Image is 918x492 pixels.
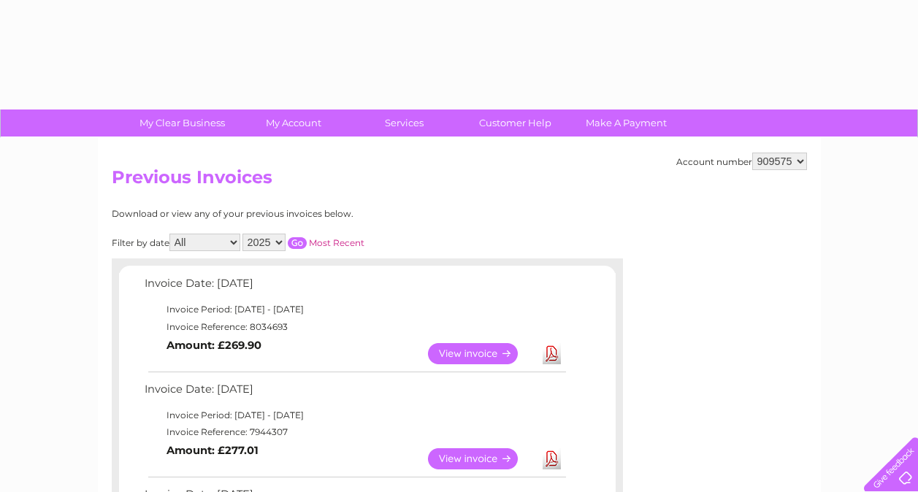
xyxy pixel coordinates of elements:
[344,109,464,137] a: Services
[543,343,561,364] a: Download
[122,109,242,137] a: My Clear Business
[141,407,568,424] td: Invoice Period: [DATE] - [DATE]
[428,343,535,364] a: View
[455,109,575,137] a: Customer Help
[141,301,568,318] td: Invoice Period: [DATE] - [DATE]
[141,318,568,336] td: Invoice Reference: 8034693
[141,423,568,441] td: Invoice Reference: 7944307
[112,167,807,195] h2: Previous Invoices
[676,153,807,170] div: Account number
[309,237,364,248] a: Most Recent
[167,444,259,457] b: Amount: £277.01
[141,274,568,301] td: Invoice Date: [DATE]
[167,339,261,352] b: Amount: £269.90
[566,109,686,137] a: Make A Payment
[543,448,561,469] a: Download
[112,234,495,251] div: Filter by date
[112,209,495,219] div: Download or view any of your previous invoices below.
[428,448,535,469] a: View
[233,109,353,137] a: My Account
[141,380,568,407] td: Invoice Date: [DATE]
